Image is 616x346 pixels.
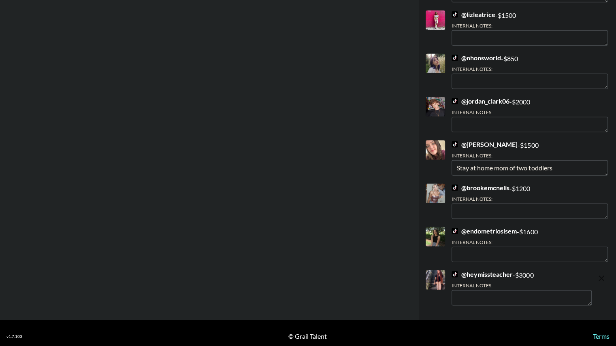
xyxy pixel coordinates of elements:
a: @brookemcnelis [452,184,509,192]
div: Internal Notes: [452,66,608,72]
img: TikTok [452,55,458,61]
img: TikTok [452,228,458,234]
img: TikTok [452,141,458,148]
div: - $ 1200 [452,184,608,219]
a: @endometriosisem [452,227,517,235]
div: - $ 850 [452,54,608,89]
div: Internal Notes: [452,153,608,159]
div: Internal Notes: [452,109,608,115]
div: - $ 3000 [452,270,592,306]
img: TikTok [452,11,458,18]
textarea: Stay at home mom of two toddlers [452,160,608,176]
div: © Grail Talent [288,332,327,340]
a: @heymissteacher [452,270,513,278]
div: v 1.7.103 [6,334,22,339]
button: remove [593,270,610,287]
div: Internal Notes: [452,282,592,289]
div: - $ 1500 [452,11,608,46]
div: - $ 1600 [452,227,608,262]
img: TikTok [452,185,458,191]
img: TikTok [452,271,458,278]
a: @[PERSON_NAME] [452,140,518,149]
a: @jordan_clark06 [452,97,509,105]
a: @lizleatrice [452,11,495,19]
a: Terms [593,332,610,340]
div: Internal Notes: [452,23,608,29]
div: - $ 2000 [452,97,608,132]
a: @nhonsworld [452,54,501,62]
div: Internal Notes: [452,196,608,202]
div: - $ 1500 [452,140,608,176]
img: TikTok [452,98,458,104]
div: Internal Notes: [452,239,608,245]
